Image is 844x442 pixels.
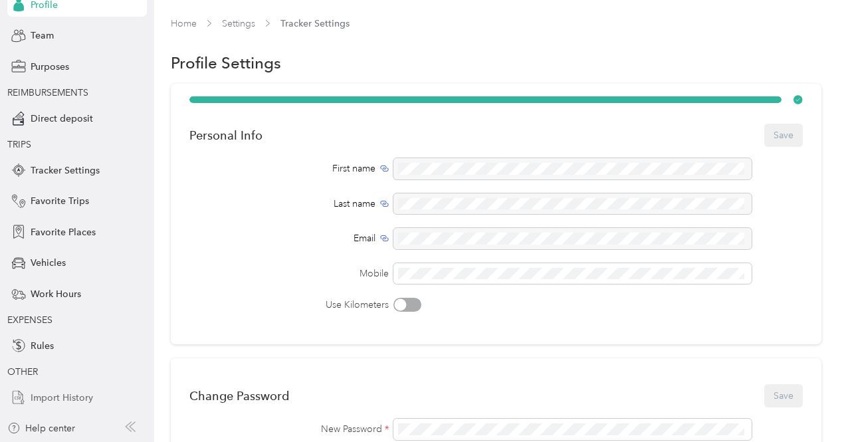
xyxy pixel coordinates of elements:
[171,18,197,29] a: Home
[31,287,81,301] span: Work Hours
[189,267,389,280] label: Mobile
[31,164,100,177] span: Tracker Settings
[31,60,69,74] span: Purposes
[31,194,89,208] span: Favorite Trips
[334,197,375,211] span: Last name
[31,256,66,270] span: Vehicles
[222,18,255,29] a: Settings
[7,314,53,326] span: EXPENSES
[189,128,263,142] div: Personal Info
[7,87,88,98] span: REIMBURSEMENTS
[31,391,93,405] span: Import History
[31,29,54,43] span: Team
[189,298,389,312] label: Use Kilometers
[7,421,75,435] button: Help center
[770,368,844,442] iframe: Everlance-gr Chat Button Frame
[7,366,38,378] span: OTHER
[7,139,31,150] span: TRIPS
[31,225,96,239] span: Favorite Places
[332,162,375,175] span: First name
[189,422,389,436] label: New Password
[31,112,93,126] span: Direct deposit
[280,17,350,31] span: Tracker Settings
[171,56,281,70] h1: Profile Settings
[354,231,375,245] span: Email
[189,389,289,403] div: Change Password
[31,339,54,353] span: Rules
